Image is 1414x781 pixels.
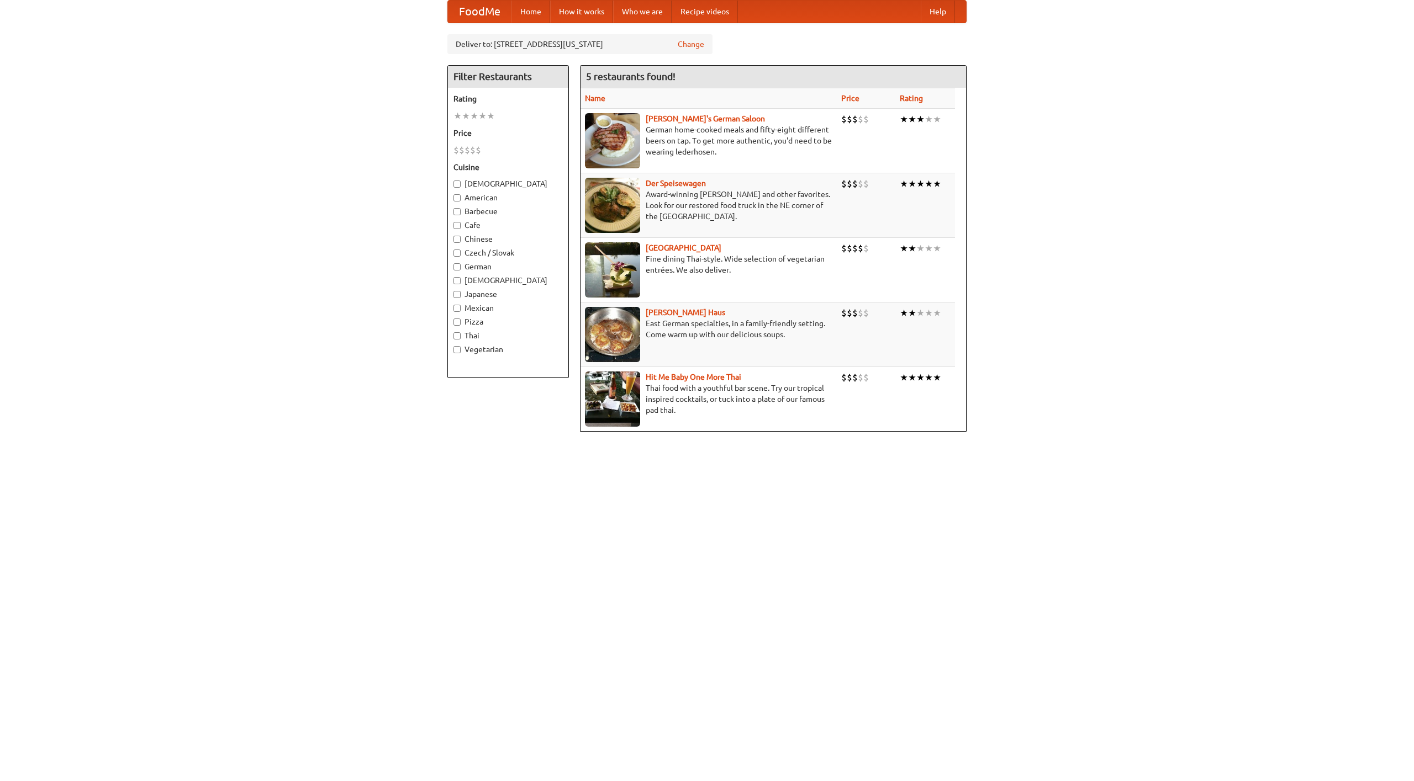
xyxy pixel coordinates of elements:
[453,289,563,300] label: Japanese
[453,330,563,341] label: Thai
[487,110,495,122] li: ★
[852,178,858,190] li: $
[933,178,941,190] li: ★
[459,144,465,156] li: $
[908,113,916,125] li: ★
[847,371,852,384] li: $
[847,113,852,125] li: $
[453,332,461,339] input: Thai
[863,371,869,384] li: $
[585,382,832,416] p: Thai food with a youthful bar scene. Try our tropical inspired cocktails, or tuck into a plate of...
[453,144,459,156] li: $
[453,277,461,284] input: [DEMOGRAPHIC_DATA]
[585,242,640,297] img: satay.jpg
[841,242,847,254] li: $
[585,307,640,362] img: kohlhaus.jpg
[453,316,563,327] label: Pizza
[453,275,563,286] label: [DEMOGRAPHIC_DATA]
[470,110,478,122] li: ★
[585,94,605,103] a: Name
[453,302,563,314] label: Mexican
[916,178,925,190] li: ★
[925,113,933,125] li: ★
[453,249,461,257] input: Czech / Slovak
[646,179,706,188] a: Der Speisewagen
[646,373,741,381] a: Hit Me Baby One More Thai
[925,371,933,384] li: ★
[933,371,941,384] li: ★
[852,242,858,254] li: $
[847,178,852,190] li: $
[453,233,563,245] label: Chinese
[908,371,916,384] li: ★
[453,236,461,243] input: Chinese
[453,344,563,355] label: Vegetarian
[916,307,925,319] li: ★
[841,113,847,125] li: $
[453,220,563,231] label: Cafe
[448,66,568,88] h4: Filter Restaurants
[916,371,925,384] li: ★
[925,178,933,190] li: ★
[863,113,869,125] li: $
[847,242,852,254] li: $
[933,242,941,254] li: ★
[646,243,721,252] a: [GEOGRAPHIC_DATA]
[453,192,563,203] label: American
[453,194,461,201] input: American
[900,178,908,190] li: ★
[453,206,563,217] label: Barbecue
[908,242,916,254] li: ★
[841,307,847,319] li: $
[925,242,933,254] li: ★
[900,242,908,254] li: ★
[900,113,908,125] li: ★
[586,71,676,82] ng-pluralize: 5 restaurants found!
[858,113,863,125] li: $
[613,1,672,23] a: Who we are
[646,114,765,123] a: [PERSON_NAME]'s German Saloon
[900,307,908,319] li: ★
[852,307,858,319] li: $
[585,371,640,427] img: babythai.jpg
[672,1,738,23] a: Recipe videos
[933,113,941,125] li: ★
[453,127,563,139] h5: Price
[453,291,461,298] input: Japanese
[841,371,847,384] li: $
[453,162,563,173] h5: Cuisine
[841,178,847,190] li: $
[863,178,869,190] li: $
[841,94,859,103] a: Price
[916,113,925,125] li: ★
[462,110,470,122] li: ★
[453,110,462,122] li: ★
[858,307,863,319] li: $
[511,1,550,23] a: Home
[858,371,863,384] li: $
[858,242,863,254] li: $
[453,178,563,189] label: [DEMOGRAPHIC_DATA]
[852,113,858,125] li: $
[646,308,725,317] b: [PERSON_NAME] Haus
[453,346,461,353] input: Vegetarian
[453,247,563,258] label: Czech / Slovak
[478,110,487,122] li: ★
[908,307,916,319] li: ★
[863,307,869,319] li: $
[678,39,704,50] a: Change
[863,242,869,254] li: $
[585,124,832,157] p: German home-cooked meals and fifty-eight different beers on tap. To get more authentic, you'd nee...
[921,1,955,23] a: Help
[900,94,923,103] a: Rating
[453,93,563,104] h5: Rating
[550,1,613,23] a: How it works
[847,307,852,319] li: $
[470,144,476,156] li: $
[900,371,908,384] li: ★
[448,1,511,23] a: FoodMe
